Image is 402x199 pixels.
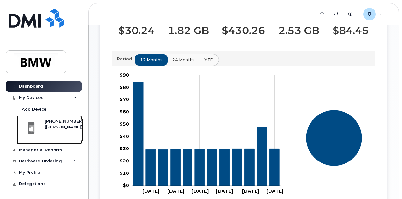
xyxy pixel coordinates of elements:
[168,25,209,36] p: 1.82 GB
[306,110,362,166] g: Series
[242,189,259,194] tspan: [DATE]
[278,25,319,36] p: 2.53 GB
[118,25,155,36] p: $30.24
[375,172,397,194] iframe: Messenger Launcher
[192,189,209,194] tspan: [DATE]
[367,10,372,18] span: Q
[123,183,129,188] tspan: $0
[117,56,135,62] p: Period
[204,57,214,63] span: YTD
[120,109,129,115] tspan: $60
[120,158,129,164] tspan: $20
[359,8,387,20] div: QT36382
[168,189,185,194] tspan: [DATE]
[333,25,369,36] p: $84.45
[120,121,129,127] tspan: $50
[120,85,129,90] tspan: $80
[120,97,129,102] tspan: $70
[120,72,129,78] tspan: $90
[120,146,129,151] tspan: $30
[133,82,279,186] g: 614-753-3337
[267,189,284,194] tspan: [DATE]
[143,189,160,194] tspan: [DATE]
[120,134,129,139] tspan: $40
[216,189,233,194] tspan: [DATE]
[222,25,265,36] p: $430.26
[120,170,129,176] tspan: $10
[172,57,195,63] span: 24 months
